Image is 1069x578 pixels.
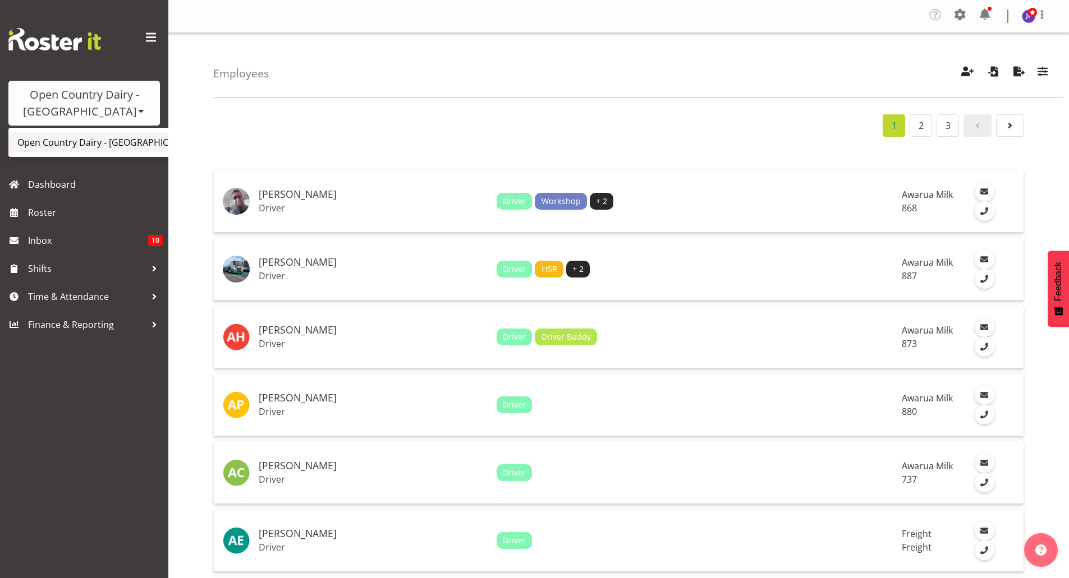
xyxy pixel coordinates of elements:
[1007,61,1031,86] button: Export Employees
[223,391,250,418] img: andrew-poole7464.jpg
[503,331,526,343] span: Driver
[148,235,163,246] span: 10
[223,527,250,554] img: andy-earnshaw7380.jpg
[213,67,269,80] h4: Employees
[503,534,526,547] span: Driver
[1022,10,1035,23] img: jane-fisher7557.jpg
[910,114,932,137] a: Page 2.
[956,61,979,86] button: Create Employees
[503,466,526,479] span: Driver
[259,325,488,336] h5: [PERSON_NAME]
[981,61,1005,86] button: Import Employees
[902,473,917,485] span: 737
[542,195,581,207] span: Workshop
[1053,262,1063,301] span: Feedback
[259,460,488,471] h5: [PERSON_NAME]
[902,188,953,201] span: Awarua Milk
[503,399,526,411] span: Driver
[28,176,163,193] span: Dashboard
[28,232,148,249] span: Inbox
[503,263,526,275] span: Driver
[975,182,994,201] a: Email Employee
[975,521,994,540] a: Email Employee
[259,257,488,268] h5: [PERSON_NAME]
[8,28,101,50] img: Rosterit website logo
[28,288,146,305] span: Time & Attendance
[223,323,250,350] img: andrew-henderson7383.jpg
[20,86,149,120] div: Open Country Dairy - [GEOGRAPHIC_DATA]
[259,542,488,553] p: Driver
[259,406,488,417] p: Driver
[8,132,225,152] a: Open Country Dairy - [GEOGRAPHIC_DATA]
[572,263,584,275] span: + 2
[902,337,917,350] span: 873
[28,204,163,221] span: Roster
[259,474,488,485] p: Driver
[902,541,932,553] span: Freight
[975,201,994,221] a: Call Employee
[975,317,994,337] a: Email Employee
[902,405,917,418] span: 880
[975,453,994,473] a: Email Employee
[223,459,250,486] img: andrew-crawford10983.jpg
[902,324,953,336] span: Awarua Milk
[259,189,488,200] h5: [PERSON_NAME]
[937,114,959,137] a: Page 3.
[259,528,488,539] h5: [PERSON_NAME]
[28,260,146,277] span: Shifts
[975,269,994,289] a: Call Employee
[964,114,992,137] a: Page 0.
[1035,544,1047,556] img: help-xxl-2.png
[596,195,607,207] span: + 2
[259,392,488,404] h5: [PERSON_NAME]
[902,528,932,540] span: Freight
[259,338,488,349] p: Driver
[975,385,994,405] a: Email Employee
[975,405,994,424] a: Call Employee
[996,114,1024,137] a: Page 2.
[902,270,917,282] span: 887
[223,188,250,215] img: alan-rolton04c296bc37223c8dd08f2cd7387a414a.png
[1048,251,1069,327] button: Feedback - Show survey
[902,202,917,214] span: 868
[1031,61,1054,86] button: Filter Employees
[223,256,250,283] img: andrew-muirad45df72db9e0ef9b86311889fb83021.png
[902,460,953,472] span: Awarua Milk
[259,202,488,214] p: Driver
[28,316,146,333] span: Finance & Reporting
[975,249,994,269] a: Email Employee
[902,256,953,269] span: Awarua Milk
[975,337,994,357] a: Call Employee
[542,331,591,343] span: Driver Buddy
[503,195,526,207] span: Driver
[975,540,994,560] a: Call Employee
[902,392,953,404] span: Awarua Milk
[259,270,488,281] p: Driver
[975,473,994,492] a: Call Employee
[542,263,557,275] span: HSR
